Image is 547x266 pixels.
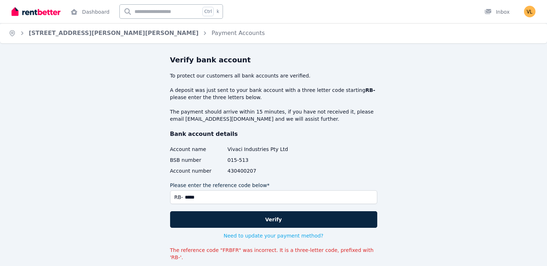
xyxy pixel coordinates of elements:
[170,146,224,153] div: Account name
[523,241,540,259] iframe: Intercom live chat
[170,167,224,174] div: Account number
[228,146,377,153] span: Vivaci Industries Pty Ltd
[170,130,377,138] p: Bank account details
[186,116,274,122] a: [EMAIL_ADDRESS][DOMAIN_NAME]
[202,7,214,16] span: Ctrl
[170,211,377,228] button: Verify
[228,156,377,164] span: 015-513
[170,72,377,79] p: To protect our customers all bank accounts are verified.
[170,108,377,123] p: The payment should arrive within 15 minutes, if you have not received it, please email and we wil...
[365,87,375,93] strong: RB-
[29,30,199,36] a: [STREET_ADDRESS][PERSON_NAME][PERSON_NAME]
[484,8,510,15] div: Inbox
[524,6,535,17] img: Vivaci Industries Pty Ltd
[12,6,60,17] img: RentBetter
[170,156,224,164] div: BSB number
[170,55,377,65] h2: Verify bank account
[170,182,270,189] label: Please enter the reference code below*
[170,87,377,101] p: A deposit was just sent to your bank account with a three letter code starting please enter the t...
[228,167,377,174] span: 430400207
[170,247,377,261] p: The reference code "FRBFR" was incorrect. It is a three-letter code, prefixed with 'RB-'.
[224,232,324,239] button: Need to update your payment method?
[211,30,265,36] a: Payment Accounts
[216,9,219,14] span: k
